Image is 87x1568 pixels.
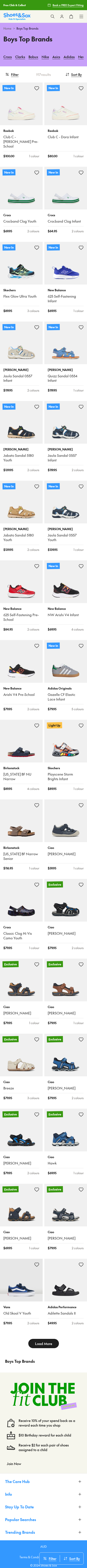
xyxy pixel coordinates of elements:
span: $ 49.95 [48,1321,57,1325]
p: New In [47,404,60,410]
button: Filter [5,70,19,79]
a: Exclusive [44,1109,87,1151]
button: Trending Brands [5,1528,82,1537]
p: New In [47,85,60,91]
a: Playscene Storm Brights Infant [48,772,84,781]
a: Club C - [PERSON_NAME] Pre-School [3,135,39,149]
span: $ 139.95 [3,468,13,472]
p: Skechers [48,766,84,770]
a: [PERSON_NAME] [48,1236,84,1241]
p: Ciao [48,925,84,929]
p: New In [47,244,60,250]
button: Info [5,1490,82,1499]
a: Hawk [48,1161,84,1166]
p: [PERSON_NAME] [48,527,84,531]
span: Boys Top Brands [16,26,38,31]
a: 625 Self-Fastening Infant [48,294,84,303]
p: New In [47,324,60,330]
p: Birkenstock [3,846,39,850]
div: 1 colour [73,547,84,552]
p: New Balance [3,606,39,611]
p: Ciao [3,1230,39,1234]
span: $ 139.95 [3,547,13,552]
span: $ 100.00 [3,154,14,158]
span: $ 80.00 [48,154,57,158]
span: $ 79.95 [3,1096,12,1100]
a: Nike [42,52,49,61]
span: $ 79.95 [3,1021,12,1025]
p: © 2024 Shoes & Sox [30,1563,57,1568]
a: Adidas [64,52,75,61]
div: 4 colours [27,787,39,791]
span: $ 84.95 [3,627,13,632]
p: New In [3,85,15,91]
span: Popular Searches [5,1517,36,1522]
div: 2 colours [72,1246,84,1250]
a: [PERSON_NAME] [3,1011,39,1015]
a: [PERSON_NAME] [48,1086,84,1090]
p: Adidas Originals [48,686,84,691]
img: vector1.svg [7,1419,15,1427]
div: 3 colours [27,309,39,313]
p: [PERSON_NAME] [48,368,84,372]
a: Home [3,26,11,31]
p: [PERSON_NAME] [3,368,39,372]
div: 1 colour [29,866,39,870]
div: 2 colours [27,547,39,552]
a: [US_STATE] BF NU Narrow [3,772,39,781]
p: Boys Top Brands [5,1358,82,1364]
div: 1 colour [73,154,84,158]
span: Load More [35,1341,52,1346]
a: Exclusive [44,879,87,922]
p: New In [47,563,60,569]
a: Jabato Sandal 5180 Youth [3,453,39,462]
p: New In [3,169,15,175]
p: New In [47,642,60,649]
span: $ 79.95 [48,1021,56,1025]
img: cake--candle-birthday-event-special-sweet-cake-bake.svg [7,1431,15,1439]
p: Ciao [48,846,84,850]
a: Receive $2 for each pair of shoes assigned to a child [19,1443,80,1452]
a: Terms & Conditions [19,1555,45,1559]
span: $ 79.95 [48,707,56,711]
a: Jaula Sandal 0557 Infant [48,453,84,462]
div: 1 colour [73,866,84,870]
a: New In [44,481,87,523]
p: Ciao [3,1155,39,1159]
img: SNS_Logo_Responsive.svg [4,13,31,20]
a: New In [44,82,87,125]
p: Ciao [48,1005,84,1009]
div: 1 colour [73,1021,84,1025]
button: Popular Searches [5,1515,82,1524]
img: join-up.png [3,1376,84,1417]
a: Old Skool V Youth [3,1311,39,1316]
span: $ 119.95 [48,468,57,472]
a: NW Arishi V4 Infant [48,613,84,617]
a: New In [44,401,87,444]
a: Adilette Sandals II [48,1311,84,1316]
a: Jabato Sandal 5180 Youth [3,533,39,542]
p: Exclusive [3,1111,19,1117]
p: Exclusive [47,961,63,967]
a: Bobux [29,52,38,61]
span: Info [5,1491,12,1497]
button: Sort By [60,1555,83,1562]
a: New In [44,322,87,364]
span: $ 64.95 [48,229,57,233]
p: Exclusive [3,1036,19,1043]
p: Ciao [48,1155,84,1159]
div: 2 colours [27,468,39,472]
div: 2 colours [27,229,39,233]
div: 2 colours [72,1321,84,1325]
a: New In [44,242,87,285]
a: Asics [52,52,60,61]
span: $ 69.95 [3,229,12,233]
div: 3 colours [27,1096,39,1100]
div: 6 colours [72,627,84,632]
p: New In [47,483,60,490]
a: Exclusive [44,1034,87,1076]
button: Filter [39,1555,60,1562]
button: Join Now [7,1459,21,1468]
p: Exclusive [47,881,63,888]
p: New Balance [48,288,84,292]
